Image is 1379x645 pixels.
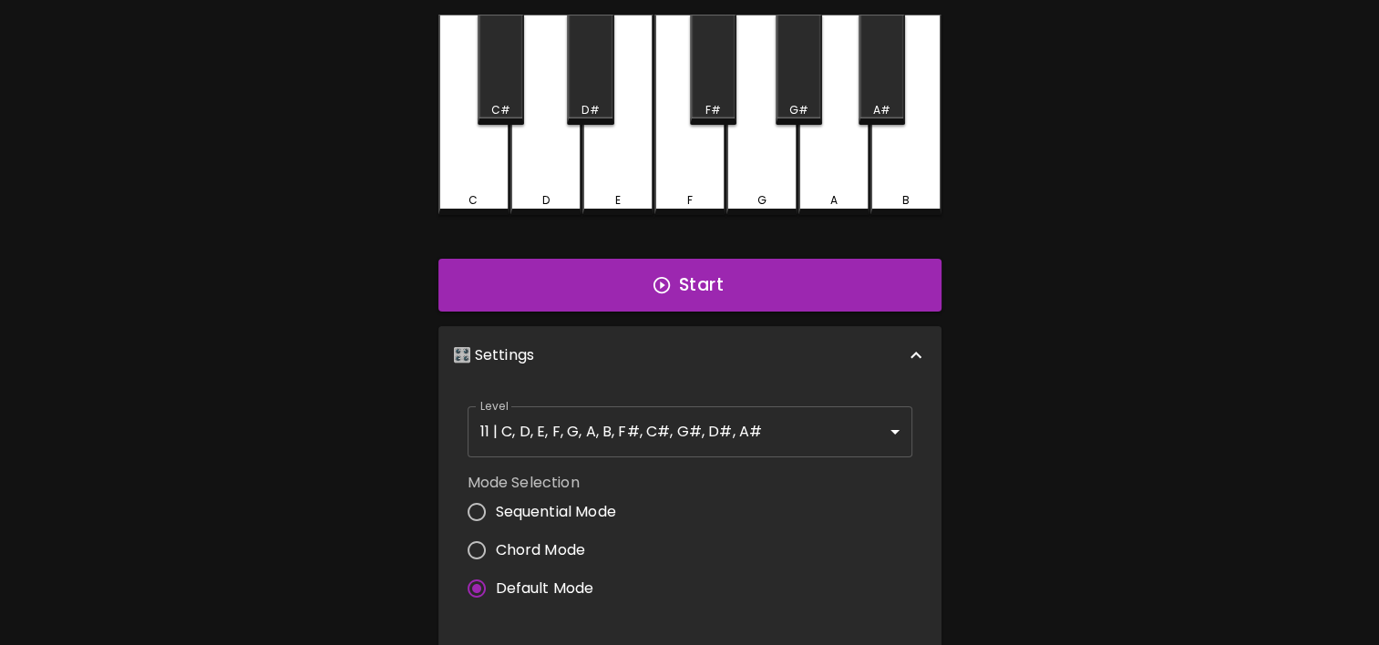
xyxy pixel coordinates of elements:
div: E [614,192,620,209]
div: F# [705,102,720,118]
span: Default Mode [496,578,594,599]
label: Mode Selection [468,472,631,493]
p: 🎛️ Settings [453,344,535,366]
label: Level [480,398,509,414]
div: A# [873,102,890,118]
div: C# [491,102,510,118]
div: B [901,192,909,209]
div: C [468,192,478,209]
div: D# [581,102,599,118]
div: 11 | C, D, E, F, G, A, B, F#, C#, G#, D#, A# [468,406,912,457]
div: 🎛️ Settings [438,326,942,384]
button: Start [438,259,942,312]
span: Sequential Mode [496,501,616,523]
div: D [541,192,549,209]
span: Chord Mode [496,539,586,561]
div: A [829,192,837,209]
div: G# [789,102,808,118]
div: G [756,192,766,209]
div: F [686,192,692,209]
